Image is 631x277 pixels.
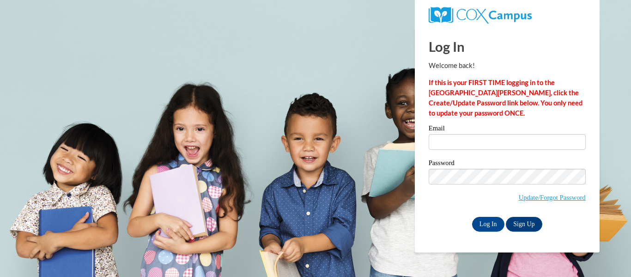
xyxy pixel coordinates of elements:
[429,7,532,24] img: COX Campus
[429,125,586,134] label: Email
[472,217,504,232] input: Log In
[429,37,586,56] h1: Log In
[429,79,582,117] strong: If this is your FIRST TIME logging in to the [GEOGRAPHIC_DATA][PERSON_NAME], click the Create/Upd...
[429,61,586,71] p: Welcome back!
[429,160,586,169] label: Password
[429,11,532,18] a: COX Campus
[506,217,542,232] a: Sign Up
[519,194,586,201] a: Update/Forgot Password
